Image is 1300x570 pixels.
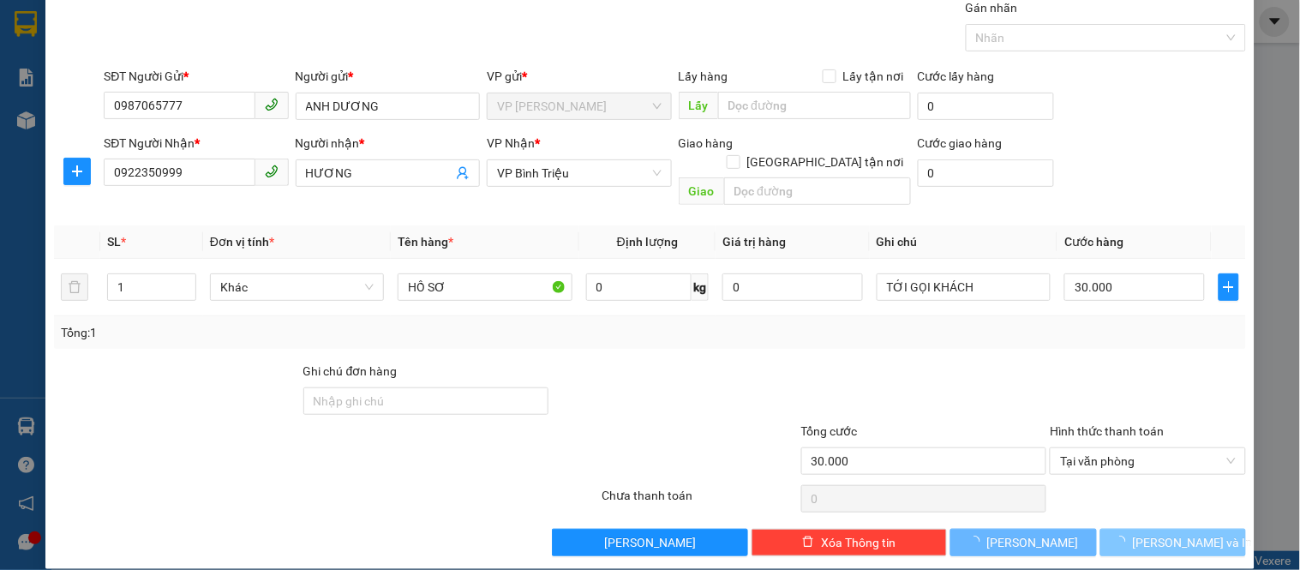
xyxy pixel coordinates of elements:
div: Tổng: 1 [61,323,503,342]
span: Giao [679,177,724,205]
span: VP Nhận [487,136,535,150]
span: Tên hàng [398,235,453,249]
div: Người nhận [296,134,480,153]
label: Cước lấy hàng [918,69,995,83]
span: [PERSON_NAME] [987,533,1079,552]
span: loading [968,536,987,548]
div: Người gửi [296,67,480,86]
span: SL [107,235,121,249]
label: Cước giao hàng [918,136,1003,150]
input: 0 [722,273,863,301]
span: Tổng cước [801,424,858,438]
span: phone [265,165,279,178]
button: [PERSON_NAME] và In [1100,529,1246,556]
span: phone [265,98,279,111]
span: user-add [456,166,470,180]
label: Gán nhãn [966,1,1018,15]
span: loading [1114,536,1133,548]
span: VP Bình Triệu [497,160,661,186]
button: plus [1219,273,1239,301]
span: Xóa Thông tin [821,533,896,552]
button: delete [61,273,88,301]
span: Khác [220,274,374,300]
input: Ghi Chú [877,273,1051,301]
span: VP Minh Hưng [497,93,661,119]
input: Cước lấy hàng [918,93,1055,120]
span: plus [1219,280,1238,294]
input: Ghi chú đơn hàng [303,387,549,415]
div: VP gửi [487,67,671,86]
input: Dọc đường [724,177,911,205]
input: VD: Bàn, Ghế [398,273,572,301]
span: [PERSON_NAME] [604,533,696,552]
div: SĐT Người Nhận [104,134,288,153]
span: plus [64,165,90,178]
span: Đơn vị tính [210,235,274,249]
th: Ghi chú [870,225,1057,259]
div: SĐT Người Gửi [104,67,288,86]
span: Giá trị hàng [722,235,786,249]
input: Dọc đường [718,92,911,119]
span: [PERSON_NAME] và In [1133,533,1253,552]
input: Cước giao hàng [918,159,1055,187]
button: deleteXóa Thông tin [752,529,947,556]
span: Định lượng [617,235,678,249]
span: Lấy tận nơi [836,67,911,86]
label: Hình thức thanh toán [1050,424,1164,438]
span: kg [692,273,709,301]
span: Cước hàng [1064,235,1123,249]
span: Lấy [679,92,718,119]
button: [PERSON_NAME] [552,529,747,556]
span: Lấy hàng [679,69,728,83]
span: delete [802,536,814,549]
button: plus [63,158,91,185]
label: Ghi chú đơn hàng [303,364,398,378]
span: Giao hàng [679,136,734,150]
button: [PERSON_NAME] [950,529,1096,556]
div: Chưa thanh toán [600,486,799,516]
span: [GEOGRAPHIC_DATA] tận nơi [740,153,911,171]
span: Tại văn phòng [1060,448,1235,474]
